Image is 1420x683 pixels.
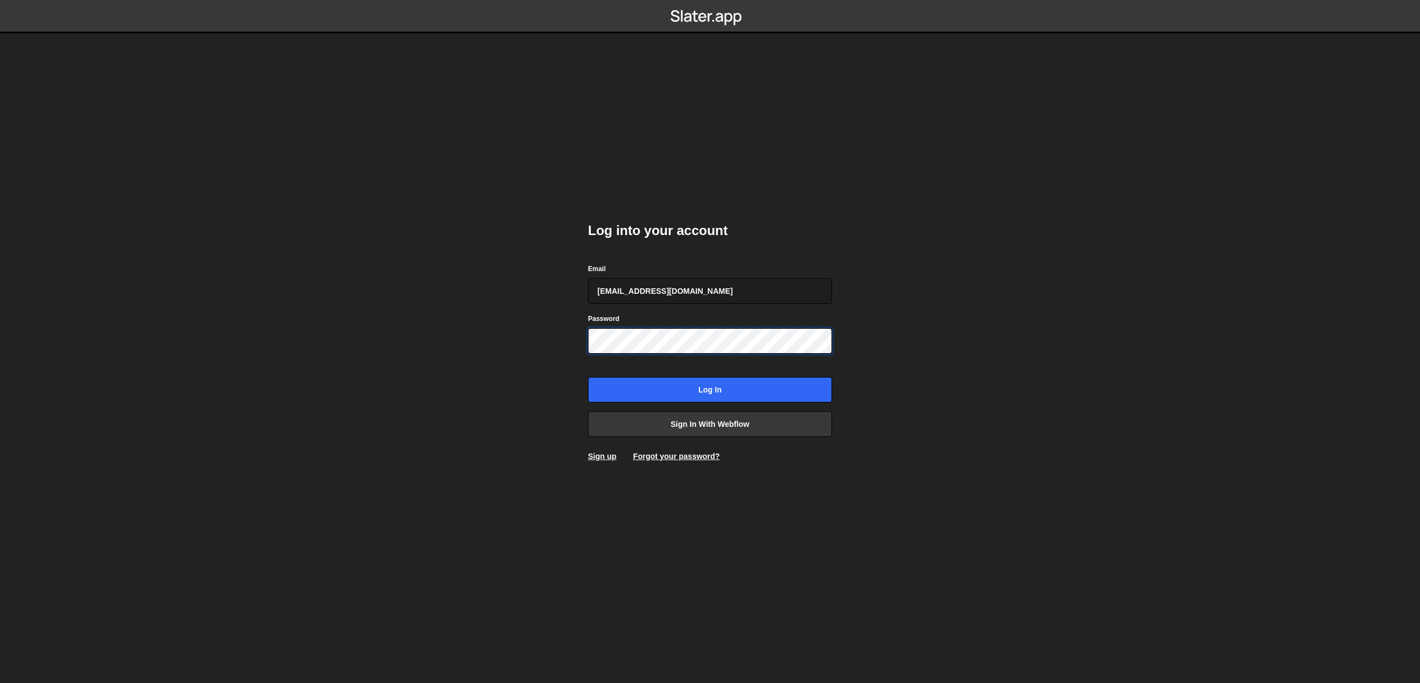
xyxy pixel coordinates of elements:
[588,411,832,437] a: Sign in with Webflow
[588,313,620,324] label: Password
[588,263,606,274] label: Email
[588,222,832,239] h2: Log into your account
[633,452,719,461] a: Forgot your password?
[588,452,616,461] a: Sign up
[588,377,832,402] input: Log in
